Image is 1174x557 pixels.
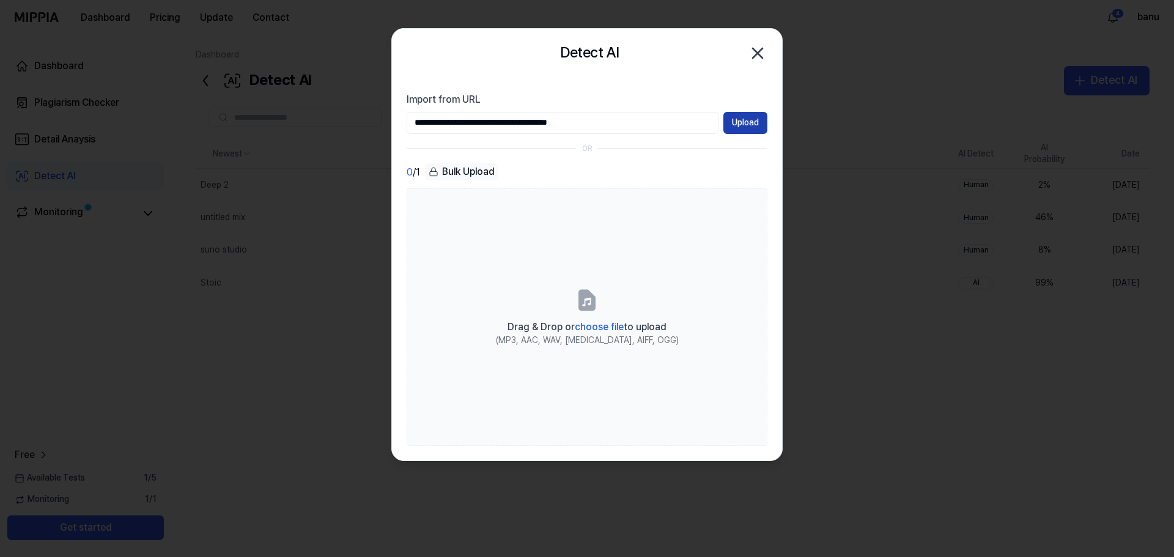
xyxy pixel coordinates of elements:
[407,163,420,181] div: / 1
[425,163,498,181] button: Bulk Upload
[560,41,619,64] h2: Detect AI
[575,321,624,333] span: choose file
[407,165,413,180] span: 0
[496,334,679,347] div: (MP3, AAC, WAV, [MEDICAL_DATA], AIFF, OGG)
[425,163,498,180] div: Bulk Upload
[582,144,593,154] div: OR
[508,321,666,333] span: Drag & Drop or to upload
[407,92,767,107] label: Import from URL
[723,112,767,134] button: Upload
